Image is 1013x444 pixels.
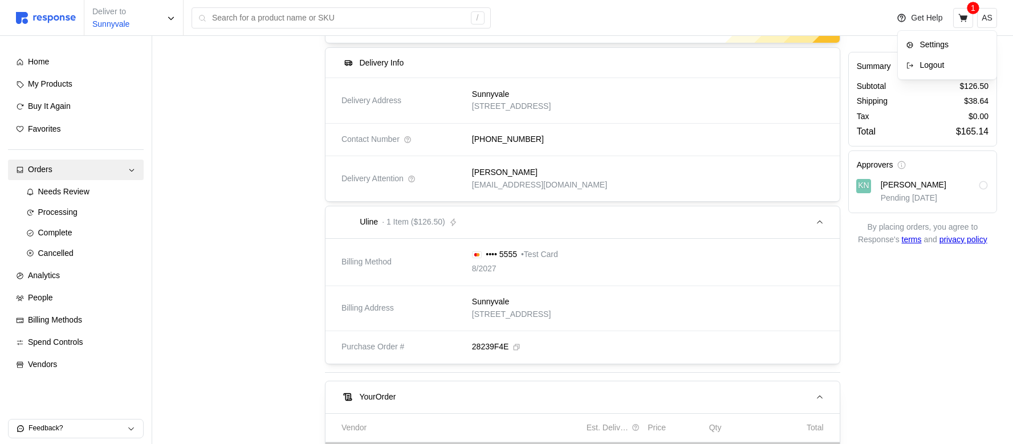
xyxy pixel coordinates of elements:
[359,391,396,403] h5: Your Order
[587,422,630,434] p: Est. Delivery
[902,235,922,244] a: terms
[341,95,401,107] span: Delivery Address
[326,206,840,238] button: Uline· 1 Item ($126.50)
[8,96,144,117] a: Buy It Again
[341,302,394,315] span: Billing Address
[848,222,997,246] p: By placing orders, you agree to Response's and
[939,235,987,244] a: privacy policy
[18,202,144,223] a: Processing
[881,193,988,205] p: Pending [DATE]
[857,60,988,72] h5: Summary
[326,239,840,364] div: Uline· 1 Item ($126.50)
[977,8,997,28] button: AS
[807,422,824,434] p: Total
[897,30,997,80] div: AS
[881,180,946,192] p: [PERSON_NAME]
[92,6,129,18] p: Deliver to
[28,164,124,176] div: Orders
[28,337,83,347] span: Spend Controls
[959,81,988,93] p: $126.50
[38,207,78,217] span: Processing
[8,74,144,95] a: My Products
[472,296,509,308] p: Sunnyvale
[18,243,144,264] a: Cancelled
[956,125,988,139] p: $165.14
[18,182,144,202] a: Needs Review
[857,111,869,123] p: Tax
[8,160,144,180] a: Orders
[38,187,89,196] span: Needs Review
[858,180,869,193] p: KN
[92,18,129,31] p: Sunnyvale
[971,2,975,14] p: 1
[29,423,127,434] p: Feedback?
[890,7,949,29] button: Get Help
[472,251,482,258] img: svg%3e
[28,315,82,324] span: Billing Methods
[911,12,942,25] p: Get Help
[472,100,551,113] p: [STREET_ADDRESS]
[341,422,367,434] p: Vendor
[382,216,445,229] p: · 1 Item ($126.50)
[341,341,405,353] span: Purchase Order #
[8,355,144,375] a: Vendors
[8,332,144,353] a: Spend Controls
[472,341,509,353] p: 28239F4E
[18,223,144,243] a: Complete
[8,52,144,72] a: Home
[857,96,888,108] p: Shipping
[857,125,876,139] p: Total
[857,81,886,93] p: Subtotal
[28,271,60,280] span: Analytics
[916,39,989,51] p: Settings
[8,266,144,286] a: Analytics
[38,228,72,237] span: Complete
[472,263,497,275] p: 8/2027
[28,101,71,111] span: Buy It Again
[28,79,72,88] span: My Products
[8,310,144,331] a: Billing Methods
[857,160,893,172] h5: Approvers
[28,57,49,66] span: Home
[341,256,392,268] span: Billing Method
[360,216,378,229] p: Uline
[472,308,551,321] p: [STREET_ADDRESS]
[28,124,61,133] span: Favorites
[28,293,53,302] span: People
[472,133,544,146] p: [PHONE_NUMBER]
[28,360,57,369] span: Vendors
[709,422,722,434] p: Qty
[8,119,144,140] a: Favorites
[212,8,465,28] input: Search for a product name or SKU
[982,12,992,25] p: AS
[326,381,840,413] button: YourOrder
[486,249,517,261] p: •••• 5555
[472,179,607,192] p: [EMAIL_ADDRESS][DOMAIN_NAME]
[341,133,400,146] span: Contact Number
[521,249,558,261] p: • Test Card
[472,88,509,101] p: Sunnyvale
[969,111,988,123] p: $0.00
[38,249,74,258] span: Cancelled
[359,57,404,69] h5: Delivery Info
[471,11,485,25] div: /
[16,12,76,24] img: svg%3e
[964,96,988,108] p: $38.64
[472,166,538,179] p: [PERSON_NAME]
[341,173,404,185] span: Delivery Attention
[916,59,989,72] p: Logout
[648,422,666,434] p: Price
[8,288,144,308] a: People
[9,419,143,438] button: Feedback?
